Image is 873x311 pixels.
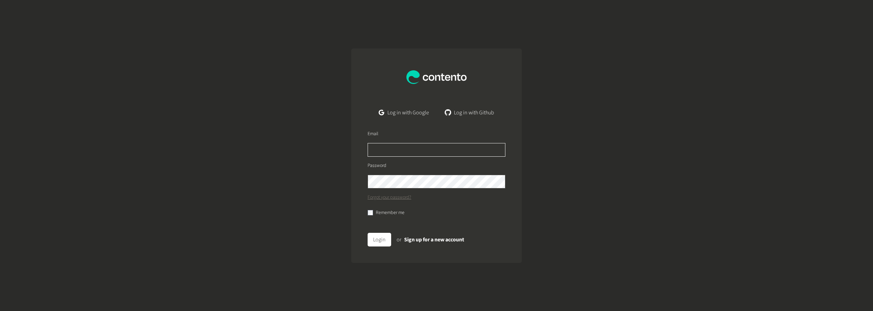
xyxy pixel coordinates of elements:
[368,162,386,169] label: Password
[368,233,391,246] button: Login
[397,236,401,243] span: or
[404,236,464,243] a: Sign up for a new account
[368,130,378,138] label: Email
[376,209,404,216] label: Remember me
[373,106,434,119] a: Log in with Google
[368,194,411,201] a: Forgot your password?
[440,106,500,119] a: Log in with Github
